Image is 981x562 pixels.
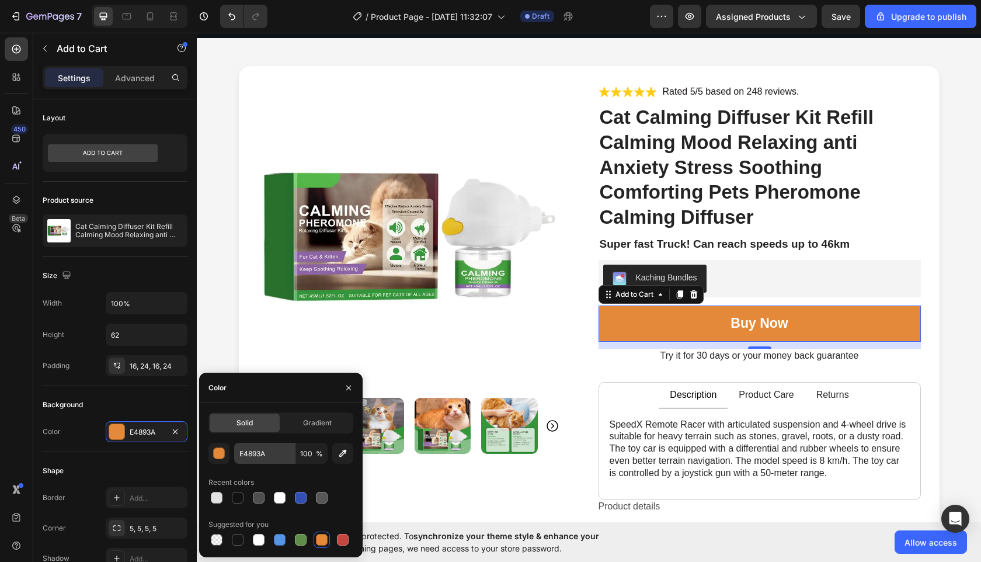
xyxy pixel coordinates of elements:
p: Cat Calming Diffuser Kit Refill Calming Mood Relaxing anti Anxiety Stress Soothing Comforting Pet... [75,223,183,239]
button: Carousel Next Arrow [349,386,363,400]
div: Padding [43,360,69,371]
span: % [316,449,323,459]
input: Eg: FFFFFF [234,443,295,464]
div: Color [43,426,61,437]
div: Add to Cart [416,256,459,267]
img: Cat Calming Diffuser Kit Refill Calming Mood Relaxing anti Anxiety Stress Soothing Comforting Pet... [284,365,341,422]
p: Add to Cart [57,41,156,55]
div: Recent colors [208,477,254,488]
p: Settings [58,72,91,84]
div: E4893A [130,427,163,438]
div: 16, 24, 16, 24 [130,361,185,372]
p: 7 [76,9,82,23]
input: Auto [106,324,187,345]
img: KachingBundles.png [416,239,430,253]
div: Layout [43,113,65,123]
div: Size [43,268,74,284]
span: Gradient [303,418,332,428]
div: Beta [9,214,28,223]
span: synchronize your theme style & enhance your experience [272,531,599,553]
div: Add... [130,493,185,504]
button: 7 [5,5,87,28]
p: SpeedX Remote Racer with articulated suspension and 4-wheel drive is suitable for heavy terrain s... [413,386,713,447]
span: Draft [532,11,549,22]
div: Background [43,400,83,410]
button: Allow access [895,530,967,554]
div: Undo/Redo [220,5,267,28]
button: Kaching Bundles [406,232,510,260]
div: Corner [43,523,66,533]
div: Height [43,329,64,340]
iframe: Design area [197,33,981,522]
img: Cat Calming Diffuser Kit Refill Calming Mood Relaxing anti Anxiety Stress Soothing Comforting Pet... [218,365,274,422]
div: Product source [43,195,93,206]
p: Try it for 30 days or your money back guarantee [403,317,723,329]
div: Suggested for you [208,519,269,530]
p: Advanced [115,72,155,84]
button: Assigned Products [706,5,817,28]
div: Shape [43,466,64,476]
span: Your page is password protected. To when designing pages, we need access to your store password. [272,530,645,554]
img: product feature img [47,219,71,242]
span: Solid [236,418,253,428]
p: Product Care [542,356,597,369]
button: Buy now [402,273,724,309]
input: Auto [106,293,187,314]
div: 450 [11,124,28,134]
p: Rated 5/5 based on 248 reviews. [466,53,603,65]
span: Product Page - [DATE] 11:32:07 [371,11,492,23]
button: Upgrade to publish [865,5,976,28]
div: Buy now [534,282,591,300]
div: Border [43,492,65,503]
span: / [366,11,368,23]
div: Upgrade to publish [875,11,966,23]
p: Super fast Truck! Can reach speeds up to 46km [403,204,723,219]
span: Allow access [905,536,957,549]
p: Returns [620,356,652,369]
span: Assigned Products [716,11,791,23]
div: Open Intercom Messenger [941,505,969,533]
div: Kaching Bundles [439,239,500,251]
span: Save [832,12,851,22]
h1: Cat Calming Diffuser Kit Refill Calming Mood Relaxing anti Anxiety Stress Soothing Comforting Pet... [402,71,724,199]
p: Description [473,356,520,369]
button: Save [822,5,860,28]
div: Width [43,298,62,308]
div: 5, 5, 5, 5 [130,523,185,534]
div: Color [208,383,227,393]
